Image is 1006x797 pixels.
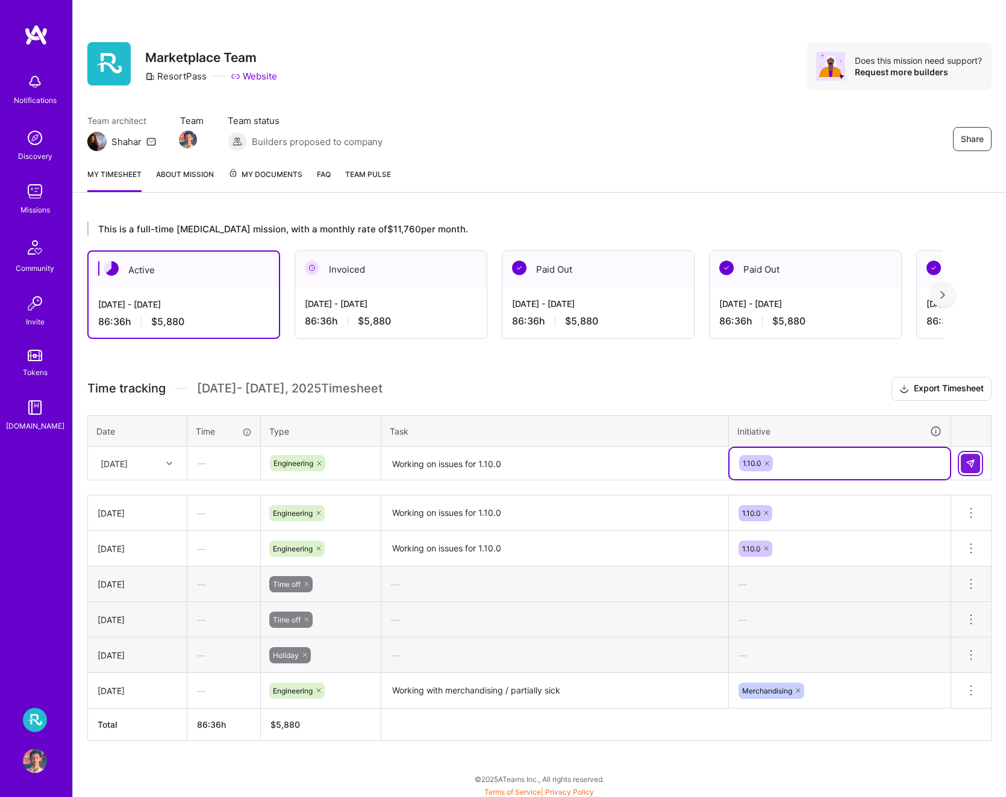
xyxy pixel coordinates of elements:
div: [DATE] [98,684,177,697]
span: $5,880 [151,315,184,328]
div: Tokens [23,366,48,379]
i: icon Chevron [166,461,172,467]
div: [DATE] - [DATE] [719,297,892,310]
h3: Marketplace Team [145,50,277,65]
div: Notifications [14,94,57,107]
a: User Avatar [20,749,50,773]
span: Time tracking [87,381,166,396]
span: Time off [273,615,301,624]
div: ResortPass [145,70,207,82]
div: — [187,604,260,636]
div: 86:36 h [98,315,269,328]
span: Team Pulse [345,170,391,179]
img: Active [104,261,119,276]
div: — [188,447,260,479]
div: — [187,533,260,565]
textarea: Working on issues for 1.10.0 [383,448,727,480]
img: Invite [23,291,47,315]
img: teamwork [23,179,47,203]
a: My Documents [228,168,302,192]
textarea: Working on issues for 1.10.0 [383,532,727,565]
img: Team Architect [87,132,107,151]
span: Engineering [273,509,313,518]
div: — [187,639,260,671]
span: [DATE] - [DATE] , 2025 Timesheet [197,381,383,396]
div: [DATE] - [DATE] [98,298,269,311]
div: Time [196,425,252,438]
textarea: Working with merchandising / partially sick [383,674,727,707]
th: Type [261,415,381,447]
div: — [381,639,728,671]
div: [DATE] [98,542,177,555]
div: null [961,454,981,473]
div: — [381,604,728,636]
th: Total [88,709,187,741]
div: Initiative [737,424,942,438]
span: $5,880 [358,315,391,327]
img: Community [20,233,49,262]
i: icon CompanyGray [145,72,155,81]
textarea: Working on issues for 1.10.0 [383,497,727,530]
div: Discovery [18,150,52,163]
div: — [187,568,260,600]
div: [DATE] - [DATE] [512,297,684,310]
span: $5,880 [772,315,805,327]
img: Avatar [816,52,845,81]
a: FAQ [317,168,331,192]
div: — [729,604,951,636]
span: Team architect [87,114,156,127]
div: Shahar [111,135,142,148]
th: 86:36h [187,709,261,741]
span: $5,880 [565,315,598,327]
div: Community [16,262,54,274]
a: My timesheet [87,168,142,192]
img: Company Logo [87,42,131,85]
span: Engineering [273,459,313,468]
button: Export Timesheet [892,377,992,401]
img: Submit [966,459,975,468]
div: [DATE] [101,457,128,470]
img: Builders proposed to company [228,132,247,151]
div: [DATE] [98,649,177,662]
img: right [940,291,945,299]
div: [DATE] [98,507,177,519]
div: This is a full-time [MEDICAL_DATA] mission, with a monthly rate of $11,760 per month. [87,222,943,236]
div: 86:36 h [512,315,684,327]
div: Missions [20,203,50,216]
div: © 2025 ATeams Inc., All rights reserved. [72,764,1006,794]
img: Paid Out [926,261,941,275]
span: 1.10.0 [743,459,761,468]
span: Engineering [273,686,313,695]
img: Team Member Avatar [179,131,197,149]
div: — [729,639,951,671]
a: Terms of Service [484,787,541,796]
a: Privacy Policy [545,787,594,796]
span: 1.10.0 [742,509,760,518]
th: $5,880 [261,709,381,741]
th: Task [381,415,729,447]
div: Invoiced [295,251,487,288]
div: [DATE] - [DATE] [305,297,477,310]
div: Paid Out [710,251,901,288]
span: | [484,787,594,796]
div: Request more builders [855,66,982,78]
img: Resortpass: Marketplace Team [23,708,47,732]
img: guide book [23,395,47,420]
span: Share [961,133,984,145]
div: — [381,568,728,600]
button: Share [953,127,992,151]
span: Team [180,114,204,127]
div: Does this mission need support? [855,55,982,66]
span: 1.10.0 [742,544,760,553]
span: Holiday [273,651,299,660]
span: Team status [228,114,383,127]
div: 86:36 h [305,315,477,327]
div: — [187,497,260,529]
img: logo [24,24,48,46]
th: Date [88,415,187,447]
div: [DATE] [98,613,177,626]
a: Website [231,70,277,82]
span: Time off [273,580,301,589]
i: icon Mail [146,137,156,146]
img: Paid Out [512,261,526,275]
